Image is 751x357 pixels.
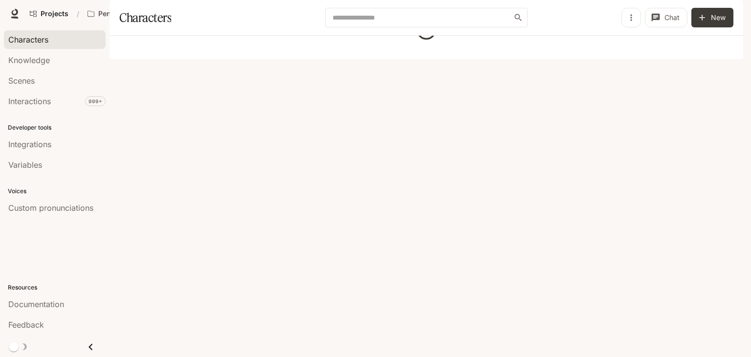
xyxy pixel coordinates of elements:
h1: Characters [119,8,171,27]
p: Pen Pals [Production] [98,10,153,18]
a: Go to projects [25,4,73,23]
button: Open workspace menu [83,4,168,23]
button: New [691,8,733,27]
div: / [73,9,83,19]
button: Chat [645,8,687,27]
span: Projects [41,10,68,18]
